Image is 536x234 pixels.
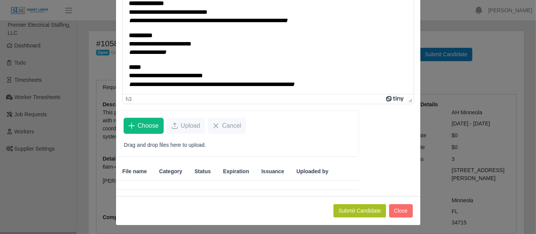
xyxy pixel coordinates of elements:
[333,204,386,218] button: Submit Candidate
[122,167,147,175] span: File name
[261,167,284,175] span: Issuance
[181,121,200,130] span: Upload
[159,167,182,175] span: Category
[406,94,414,104] div: Press the Up and Down arrow keys to resize the editor.
[296,167,328,175] span: Uploaded by
[223,167,249,175] span: Expiration
[124,141,352,149] p: Drag and drop files here to upload.
[167,118,205,134] button: Upload
[195,167,211,175] span: Status
[138,121,159,130] span: Choose
[386,96,405,102] a: Powered by Tiny
[222,121,241,130] span: Cancel
[208,118,246,134] button: Cancel
[389,204,413,218] button: Close
[124,118,164,134] button: Choose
